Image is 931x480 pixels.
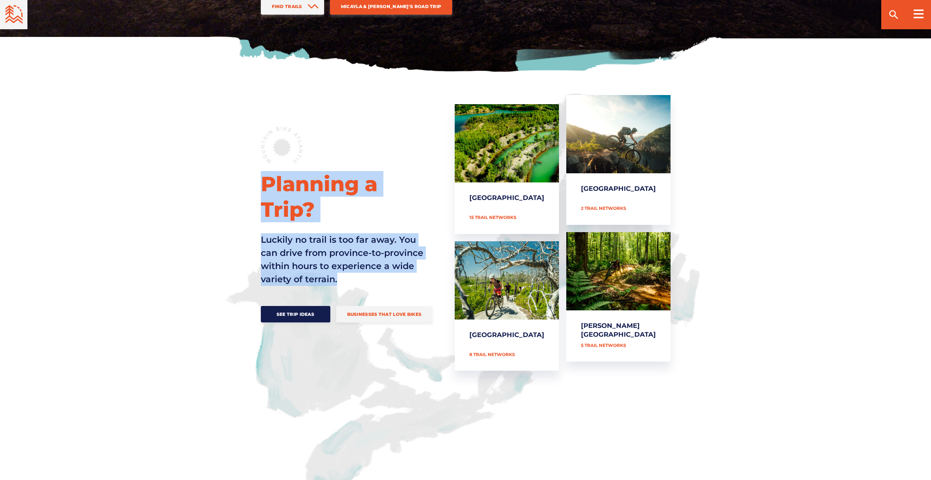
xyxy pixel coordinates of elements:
[272,4,302,9] span: Find Trails
[336,306,433,322] a: Businesses that love bikes
[347,311,422,317] span: Businesses that love bikes
[341,4,442,9] span: Micayla & [PERSON_NAME]'s Road Trip
[261,126,303,164] img: MTB Atlantic badge
[888,9,900,20] ion-icon: search
[261,233,429,286] p: Luckily no trail is too far away. You can drive from province-to-province within hours to experie...
[272,311,319,317] span: See Trip Ideas
[261,306,330,322] a: See Trip Ideas
[261,171,433,222] h2: Planning a Trip?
